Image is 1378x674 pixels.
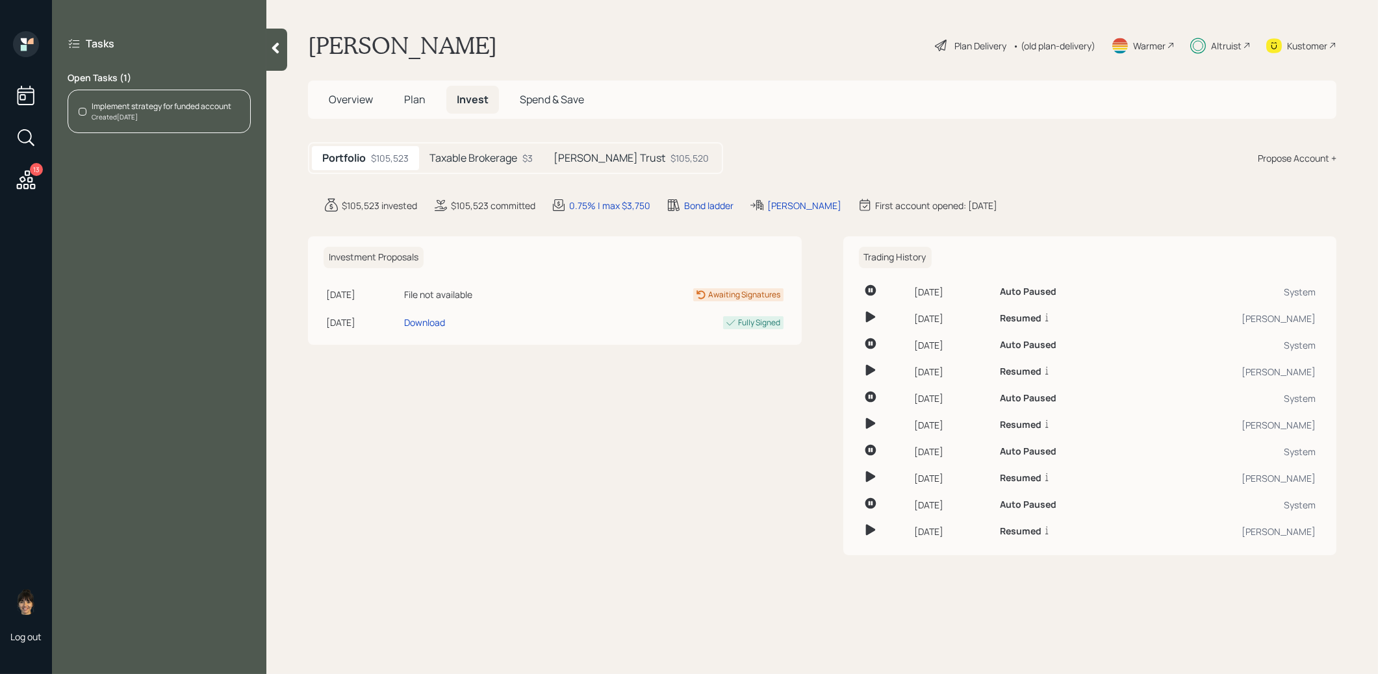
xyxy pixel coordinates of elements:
[1144,525,1316,538] div: [PERSON_NAME]
[739,317,781,329] div: Fully Signed
[684,199,734,212] div: Bond ladder
[914,312,989,325] div: [DATE]
[1000,419,1041,431] h6: Resumed
[914,525,989,538] div: [DATE]
[1000,313,1041,324] h6: Resumed
[520,92,584,106] span: Spend & Save
[709,289,781,301] div: Awaiting Signatures
[1144,498,1316,512] div: System
[326,288,399,301] div: [DATE]
[1144,392,1316,405] div: System
[10,630,42,643] div: Log out
[1144,312,1316,325] div: [PERSON_NAME]
[522,151,533,165] div: $3
[914,365,989,379] div: [DATE]
[1287,39,1327,53] div: Kustomer
[92,112,231,122] div: Created [DATE]
[569,199,650,212] div: 0.75% | max $3,750
[68,71,251,84] label: Open Tasks ( 1 )
[1000,446,1056,457] h6: Auto Paused
[1144,365,1316,379] div: [PERSON_NAME]
[670,151,709,165] div: $105,520
[329,92,373,106] span: Overview
[30,163,43,176] div: 13
[457,92,489,106] span: Invest
[13,589,39,615] img: treva-nostdahl-headshot.png
[404,316,445,329] div: Download
[1013,39,1095,53] div: • (old plan-delivery)
[914,418,989,432] div: [DATE]
[1000,286,1056,297] h6: Auto Paused
[914,498,989,512] div: [DATE]
[1144,471,1316,485] div: [PERSON_NAME]
[342,199,417,212] div: $105,523 invested
[914,471,989,485] div: [DATE]
[86,36,114,51] label: Tasks
[1144,445,1316,458] div: System
[554,152,665,164] h5: [PERSON_NAME] Trust
[1144,338,1316,352] div: System
[1000,526,1041,537] h6: Resumed
[308,31,497,60] h1: [PERSON_NAME]
[404,92,426,106] span: Plan
[1133,39,1166,53] div: Warmer
[1000,473,1041,484] h6: Resumed
[914,445,989,458] div: [DATE]
[322,152,366,164] h5: Portfolio
[326,316,399,329] div: [DATE]
[1258,151,1336,165] div: Propose Account +
[1211,39,1242,53] div: Altruist
[324,247,424,268] h6: Investment Proposals
[1144,418,1316,432] div: [PERSON_NAME]
[767,199,841,212] div: [PERSON_NAME]
[914,285,989,299] div: [DATE]
[954,39,1006,53] div: Plan Delivery
[859,247,932,268] h6: Trading History
[914,338,989,352] div: [DATE]
[404,288,566,301] div: File not available
[1000,340,1056,351] h6: Auto Paused
[1000,499,1056,510] h6: Auto Paused
[1000,366,1041,377] h6: Resumed
[1000,393,1056,404] h6: Auto Paused
[92,101,231,112] div: Implement strategy for funded account
[1144,285,1316,299] div: System
[914,392,989,405] div: [DATE]
[875,199,997,212] div: First account opened: [DATE]
[371,151,409,165] div: $105,523
[429,152,517,164] h5: Taxable Brokerage
[451,199,535,212] div: $105,523 committed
